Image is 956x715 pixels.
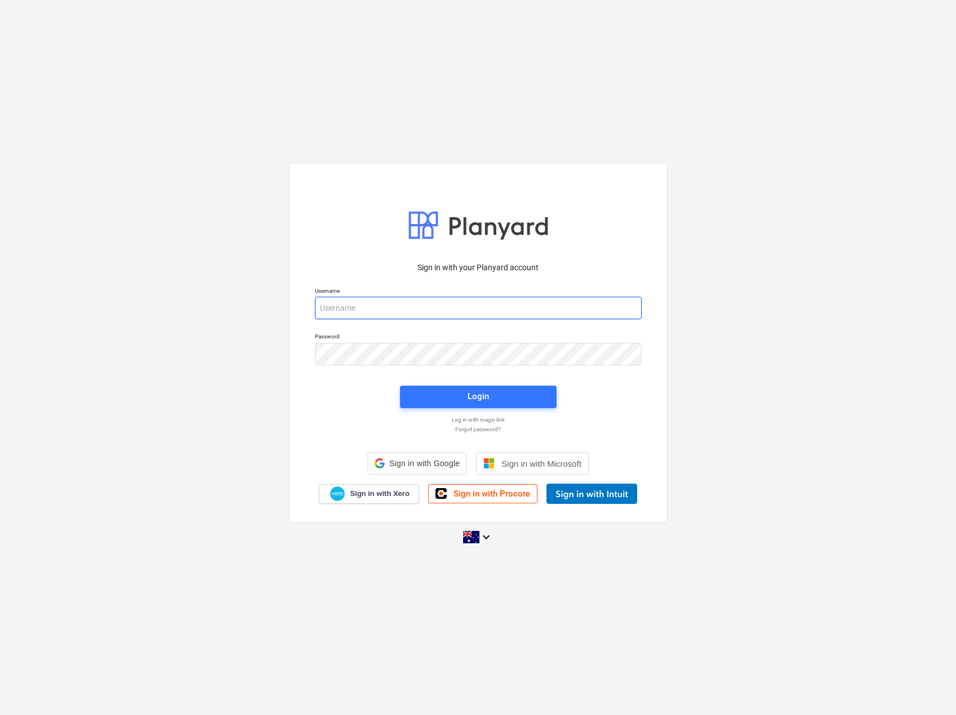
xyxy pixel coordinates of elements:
[319,484,419,504] a: Sign in with Xero
[479,530,493,544] i: keyboard_arrow_down
[350,489,409,499] span: Sign in with Xero
[330,486,345,502] img: Xero logo
[309,416,647,423] a: Log in with magic link
[468,389,489,404] div: Login
[315,333,642,342] p: Password
[389,459,460,468] span: Sign in with Google
[309,426,647,433] a: Forgot password?
[367,452,467,475] div: Sign in with Google
[483,458,495,469] img: Microsoft logo
[453,489,530,499] span: Sign in with Procore
[428,484,537,503] a: Sign in with Procore
[501,459,581,468] span: Sign in with Microsoft
[315,262,642,274] p: Sign in with your Planyard account
[315,297,642,319] input: Username
[400,386,557,408] button: Login
[315,287,642,297] p: Username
